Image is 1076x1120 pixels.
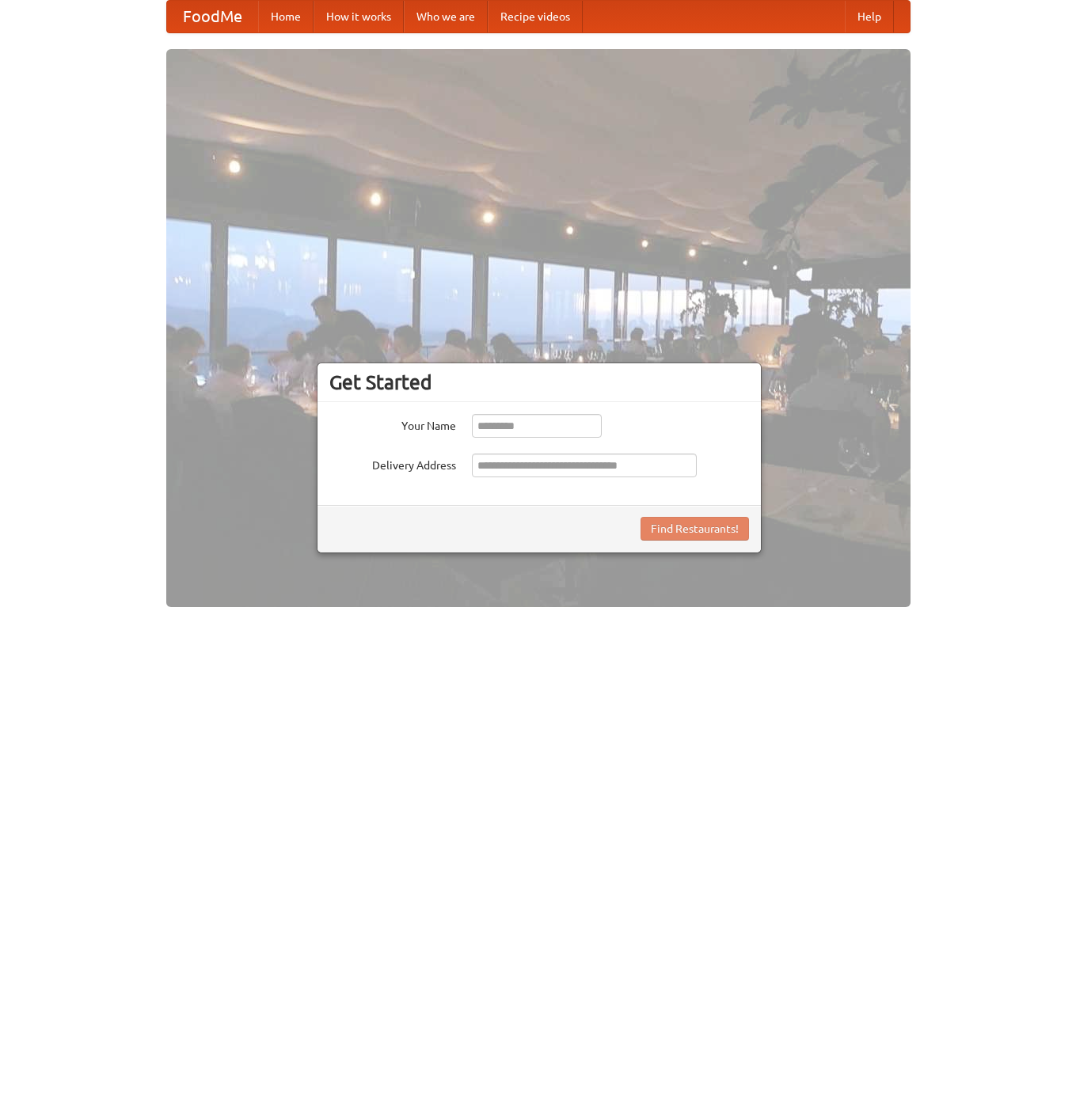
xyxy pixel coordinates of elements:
[258,1,314,32] a: Home
[167,1,258,32] a: FoodMe
[314,1,404,32] a: How it works
[329,370,749,394] h3: Get Started
[845,1,894,32] a: Help
[329,414,456,434] label: Your Name
[404,1,488,32] a: Who we are
[488,1,583,32] a: Recipe videos
[329,454,456,473] label: Delivery Address
[641,517,749,541] button: Find Restaurants!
